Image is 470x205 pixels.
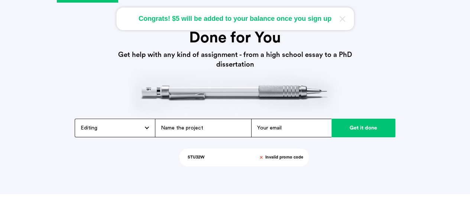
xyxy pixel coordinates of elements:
input: Enter promocode [179,148,252,166]
img: header-pict.png [128,70,342,118]
input: Get it done [331,119,396,137]
input: Your email [251,119,331,137]
span: Invalid promo code [265,154,303,161]
h1: Essays & Writing Assignments Done for You [110,11,360,47]
div: Congrats! $5 will be added to your balance once you sign up [116,7,354,30]
img: close [258,154,265,161]
h3: Get help with any kind of assignment - from a high school essay to a PhD dissertation [101,50,369,70]
span: Editing [81,125,97,131]
input: Name the project [155,119,251,137]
